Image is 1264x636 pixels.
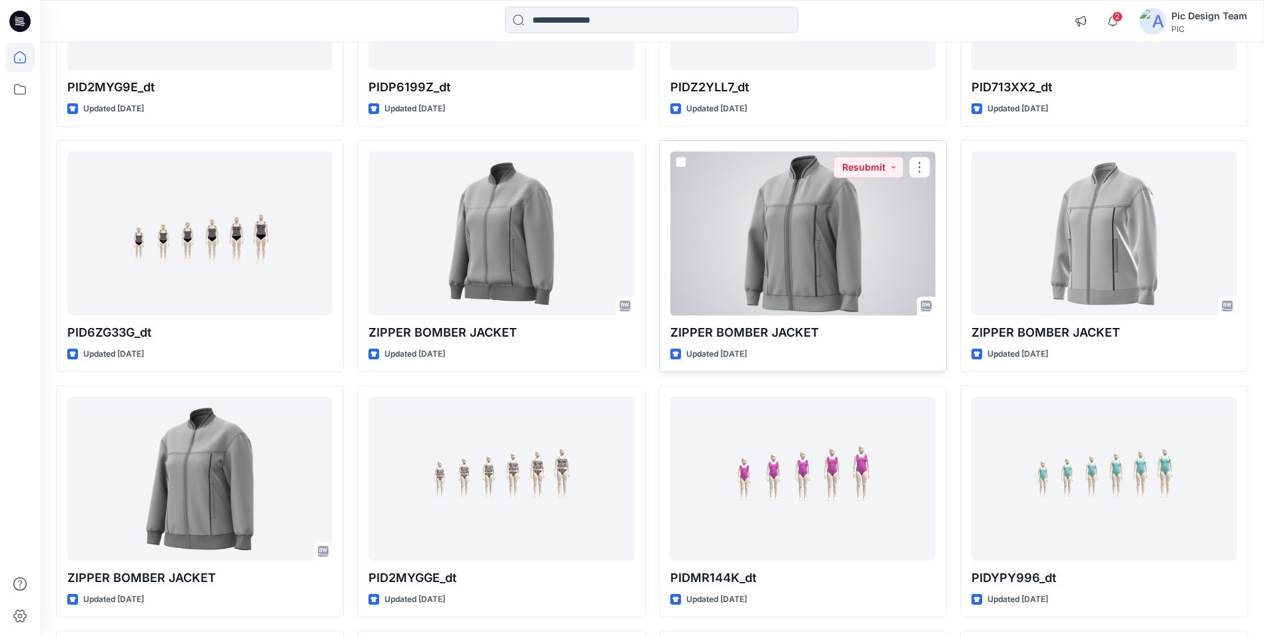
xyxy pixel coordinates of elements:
p: Updated [DATE] [686,593,747,607]
span: 2 [1112,11,1123,22]
a: ZIPPER BOMBER JACKET [67,397,332,560]
p: ZIPPER BOMBER JACKET [971,323,1237,342]
p: PIDMR144K_dt [670,569,936,587]
p: Updated [DATE] [83,347,144,361]
div: PIC [1171,24,1247,34]
p: PIDZ2YLL7_dt [670,78,936,97]
p: ZIPPER BOMBER JACKET [368,323,634,342]
a: ZIPPER BOMBER JACKET [368,151,634,315]
a: PID6ZG33G_dt [67,151,332,315]
p: ZIPPER BOMBER JACKET [67,569,332,587]
p: PIDYPY996_dt [971,569,1237,587]
p: Updated [DATE] [987,347,1048,361]
a: ZIPPER BOMBER JACKET [670,151,936,315]
p: Updated [DATE] [83,102,144,116]
p: Updated [DATE] [384,347,445,361]
a: ZIPPER BOMBER JACKET [971,151,1237,315]
p: Updated [DATE] [686,347,747,361]
p: Updated [DATE] [83,593,144,607]
img: avatar [1139,8,1166,35]
p: PID713XX2_dt [971,78,1237,97]
p: PID2MYG9E_dt [67,78,332,97]
p: Updated [DATE] [686,102,747,116]
p: ZIPPER BOMBER JACKET [670,323,936,342]
p: PID2MYGGE_dt [368,569,634,587]
p: Updated [DATE] [987,102,1048,116]
div: Pic Design Team [1171,8,1247,24]
p: Updated [DATE] [384,102,445,116]
p: PIDP6199Z_dt [368,78,634,97]
p: Updated [DATE] [987,593,1048,607]
p: Updated [DATE] [384,593,445,607]
a: PID2MYGGE_dt [368,397,634,560]
p: PID6ZG33G_dt [67,323,332,342]
a: PIDYPY996_dt [971,397,1237,560]
a: PIDMR144K_dt [670,397,936,560]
